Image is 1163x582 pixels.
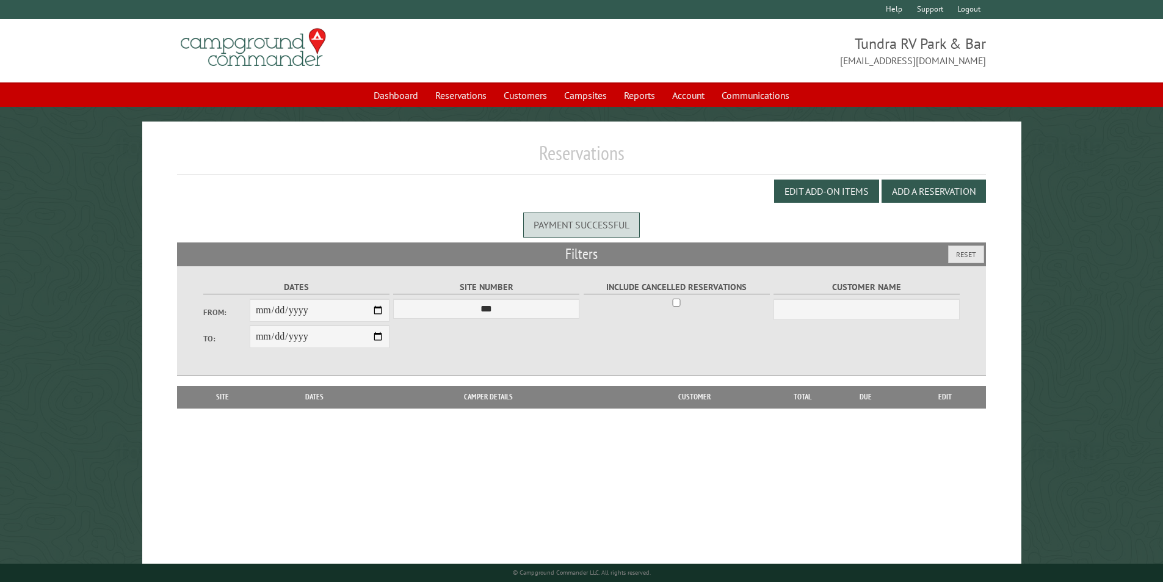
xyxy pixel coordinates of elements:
h2: Filters [177,242,987,266]
button: Reset [948,246,984,263]
button: Edit Add-on Items [774,180,879,203]
a: Campsites [557,84,614,107]
th: Edit [904,386,987,408]
th: Total [778,386,827,408]
label: Customer Name [774,280,960,294]
span: Tundra RV Park & Bar [EMAIL_ADDRESS][DOMAIN_NAME] [582,34,987,68]
div: Payment successful [523,213,640,237]
th: Due [827,386,904,408]
a: Account [665,84,712,107]
label: Site Number [393,280,579,294]
a: Reservations [428,84,494,107]
small: © Campground Commander LLC. All rights reserved. [513,569,651,577]
a: Reports [617,84,662,107]
h1: Reservations [177,141,987,175]
a: Communications [714,84,797,107]
th: Dates [263,386,367,408]
button: Add a Reservation [882,180,986,203]
th: Site [183,386,263,408]
label: From: [203,307,250,318]
a: Dashboard [366,84,426,107]
a: Customers [496,84,554,107]
img: Campground Commander [177,24,330,71]
th: Camper Details [367,386,610,408]
label: Include Cancelled Reservations [584,280,770,294]
th: Customer [610,386,778,408]
label: To: [203,333,250,344]
label: Dates [203,280,389,294]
